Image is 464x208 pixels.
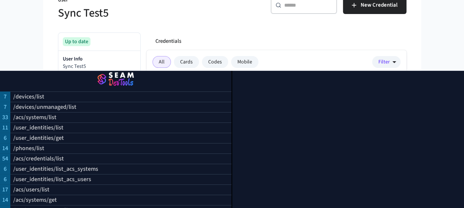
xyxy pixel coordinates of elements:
p: 7 [4,92,7,101]
p: /user_identities/list_acs_systems [13,164,98,173]
p: /devices/unmanaged/list [13,103,76,111]
p: /acs/users/list [13,185,49,194]
div: Mobile [231,56,258,68]
p: /acs/systems/list [13,113,56,122]
div: Cards [174,56,199,68]
p: /user_identities/list_acs_users [13,175,91,184]
p: 33 [2,113,8,122]
p: 54 [2,154,8,163]
div: Codes [202,56,228,68]
p: 14 [2,144,8,153]
button: Filter [372,56,401,68]
p: 6 [4,134,7,142]
span: New Credential [361,0,398,10]
p: /devices/list [13,92,44,101]
p: /user_identities/get [13,134,64,142]
p: /acs/systems/get [13,195,57,204]
p: /phones/list [13,144,44,153]
button: Credentials [149,32,187,50]
p: 6 [4,175,7,184]
p: User Info [63,55,136,63]
p: /user_identities/list [13,123,63,132]
p: 7 [4,103,7,111]
div: All [152,56,171,68]
p: 11 [2,123,8,132]
p: Sync Test5 [63,63,136,70]
p: 6 [4,164,7,173]
p: 17 [2,185,8,194]
p: /acs/credentials/list [13,154,64,163]
img: Seam Logo DevTools [9,69,223,90]
p: 14 [2,195,8,204]
h5: Sync Test5 [58,6,228,21]
div: Up to date [63,37,90,46]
